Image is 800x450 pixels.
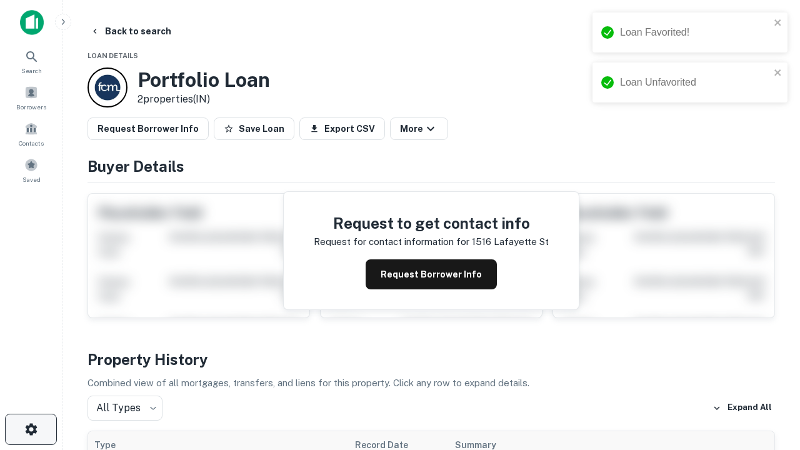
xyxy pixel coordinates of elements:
a: Borrowers [4,81,59,114]
p: Request for contact information for [314,234,469,249]
span: Borrowers [16,102,46,112]
img: capitalize-icon.png [20,10,44,35]
h4: Request to get contact info [314,212,549,234]
button: Back to search [85,20,176,42]
h4: Property History [87,348,775,371]
button: Request Borrower Info [87,117,209,140]
a: Search [4,44,59,78]
button: Export CSV [299,117,385,140]
iframe: Chat Widget [737,350,800,410]
a: Saved [4,153,59,187]
button: More [390,117,448,140]
div: Loan Favorited! [620,25,770,40]
span: Search [21,66,42,76]
span: Saved [22,174,41,184]
span: Loan Details [87,52,138,59]
p: Combined view of all mortgages, transfers, and liens for this property. Click any row to expand d... [87,376,775,391]
h3: Portfolio Loan [137,68,270,92]
button: Request Borrower Info [366,259,497,289]
p: 2 properties (IN) [137,92,270,107]
button: Save Loan [214,117,294,140]
div: All Types [87,396,162,421]
button: Expand All [709,399,775,417]
a: Contacts [4,117,59,151]
span: Contacts [19,138,44,148]
div: Loan Unfavorited [620,75,770,90]
p: 1516 lafayette st [472,234,549,249]
h4: Buyer Details [87,155,775,177]
button: close [774,67,782,79]
button: close [774,17,782,29]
